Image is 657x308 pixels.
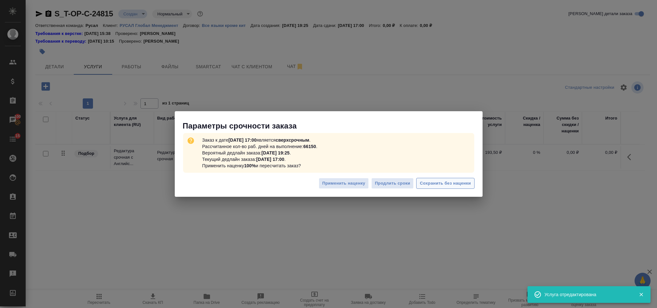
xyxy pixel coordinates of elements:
b: [DATE] 17:00 [256,157,284,162]
b: [DATE] 19:25 [262,150,290,155]
p: Параметры срочности заказа [183,121,483,131]
span: Сохранить без наценки [420,180,471,187]
b: 66150 [303,144,316,149]
button: Закрыть [635,292,648,297]
b: сверхсрочным [276,137,309,143]
span: Продлить сроки [375,180,410,187]
b: 100% [244,163,256,168]
button: Применить наценку [319,178,369,189]
p: Заказ к дате является . Рассчитанное кол-во раб. дней на выполнение: . Вероятный дедлайн заказа: ... [200,134,320,171]
button: Продлить сроки [371,178,414,189]
b: [DATE] 17:00 [228,137,257,143]
span: Применить наценку [322,180,365,187]
button: Сохранить без наценки [416,178,474,189]
div: Услуга отредактирована [544,291,629,298]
